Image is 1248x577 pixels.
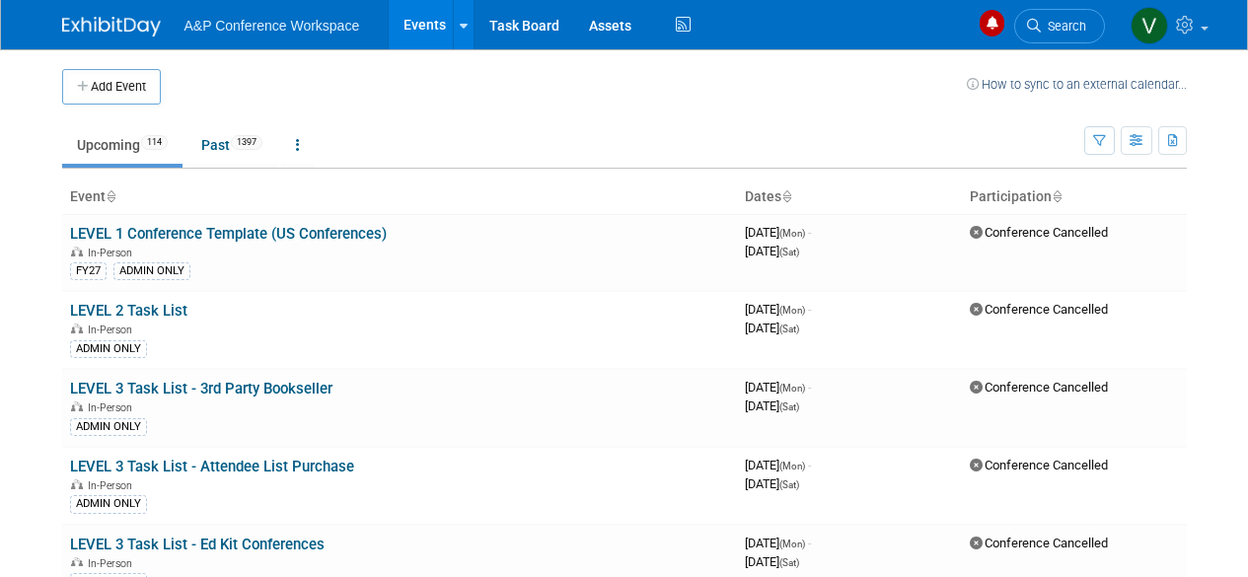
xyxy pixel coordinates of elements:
[970,380,1108,395] span: Conference Cancelled
[62,126,183,164] a: Upcoming114
[779,557,799,568] span: (Sat)
[779,305,805,316] span: (Mon)
[737,180,962,214] th: Dates
[88,247,138,259] span: In-Person
[1052,188,1062,204] a: Sort by Participation Type
[70,418,147,436] div: ADMIN ONLY
[88,324,138,336] span: In-Person
[70,340,147,358] div: ADMIN ONLY
[745,321,799,335] span: [DATE]
[967,77,1187,92] a: How to sync to an external calendar...
[88,557,138,570] span: In-Person
[745,458,811,472] span: [DATE]
[70,458,354,475] a: LEVEL 3 Task List - Attendee List Purchase
[70,262,107,280] div: FY27
[62,180,737,214] th: Event
[71,557,83,567] img: In-Person Event
[70,495,147,513] div: ADMIN ONLY
[71,324,83,333] img: In-Person Event
[70,536,325,553] a: LEVEL 3 Task List - Ed Kit Conferences
[779,539,805,549] span: (Mon)
[745,380,811,395] span: [DATE]
[70,225,387,243] a: LEVEL 1 Conference Template (US Conferences)
[745,554,799,569] span: [DATE]
[779,383,805,394] span: (Mon)
[745,225,811,240] span: [DATE]
[808,458,811,472] span: -
[745,302,811,317] span: [DATE]
[70,380,332,397] a: LEVEL 3 Task List - 3rd Party Bookseller
[970,536,1108,550] span: Conference Cancelled
[808,225,811,240] span: -
[113,262,190,280] div: ADMIN ONLY
[62,69,161,105] button: Add Event
[779,228,805,239] span: (Mon)
[1131,7,1168,44] img: Veronica Dove
[70,302,187,320] a: LEVEL 2 Task List
[745,476,799,491] span: [DATE]
[781,188,791,204] a: Sort by Start Date
[1014,9,1105,43] a: Search
[779,247,799,257] span: (Sat)
[186,126,277,164] a: Past1397
[88,401,138,414] span: In-Person
[779,461,805,471] span: (Mon)
[106,188,115,204] a: Sort by Event Name
[184,18,360,34] span: A&P Conference Workspace
[970,302,1108,317] span: Conference Cancelled
[745,536,811,550] span: [DATE]
[779,401,799,412] span: (Sat)
[808,380,811,395] span: -
[808,536,811,550] span: -
[71,401,83,411] img: In-Person Event
[88,479,138,492] span: In-Person
[808,302,811,317] span: -
[745,244,799,258] span: [DATE]
[779,324,799,334] span: (Sat)
[231,135,262,150] span: 1397
[970,458,1108,472] span: Conference Cancelled
[71,479,83,489] img: In-Person Event
[71,247,83,256] img: In-Person Event
[745,398,799,413] span: [DATE]
[141,135,168,150] span: 114
[962,180,1187,214] th: Participation
[970,225,1108,240] span: Conference Cancelled
[1041,19,1086,34] span: Search
[779,479,799,490] span: (Sat)
[62,17,161,36] img: ExhibitDay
